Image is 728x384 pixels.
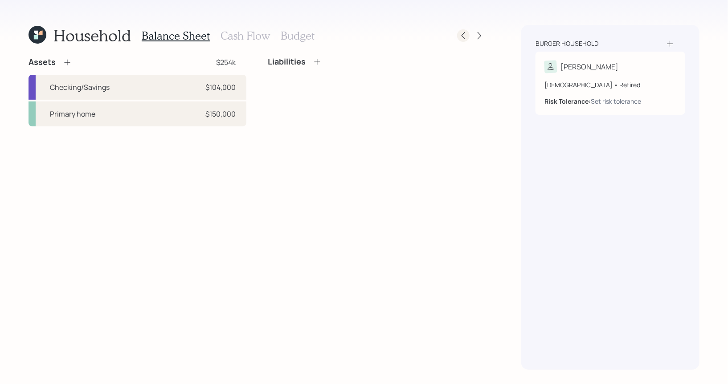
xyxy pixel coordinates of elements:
[221,29,270,42] h3: Cash Flow
[205,109,236,119] div: $150,000
[544,97,591,105] b: Risk Tolerance:
[205,82,236,93] div: $104,000
[216,57,236,68] div: $254k
[50,109,95,119] div: Primary home
[281,29,315,42] h3: Budget
[536,39,598,48] div: Burger household
[29,57,56,67] h4: Assets
[268,57,306,67] h4: Liabilities
[53,26,131,45] h1: Household
[142,29,210,42] h3: Balance Sheet
[50,82,110,93] div: Checking/Savings
[560,61,618,72] div: [PERSON_NAME]
[591,97,641,106] div: Set risk tolerance
[544,80,676,89] div: [DEMOGRAPHIC_DATA] • Retired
